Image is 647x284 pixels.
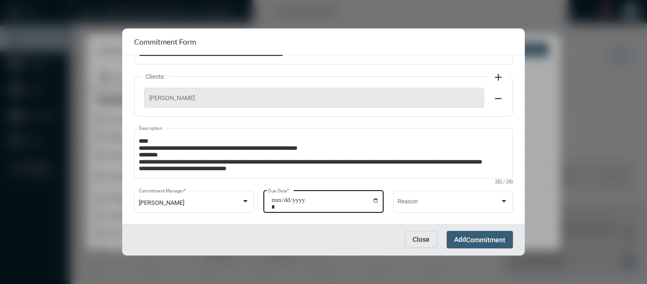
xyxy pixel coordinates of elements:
label: Clients: [141,73,170,80]
mat-icon: remove [493,93,504,104]
span: Close [413,236,430,243]
span: [PERSON_NAME] [149,94,479,101]
mat-icon: add [493,72,504,83]
button: AddCommitment [447,231,513,248]
mat-hint: 282 / 200 [495,180,513,185]
span: [PERSON_NAME] [139,199,184,206]
h2: Commitment Form [134,37,196,46]
span: Add [454,236,505,243]
button: Close [405,231,437,248]
span: Commitment [466,236,505,244]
